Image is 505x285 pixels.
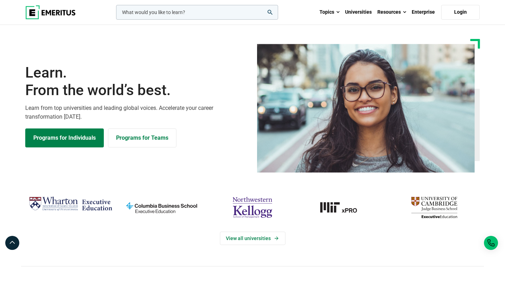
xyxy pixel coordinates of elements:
[392,194,476,221] img: cambridge-judge-business-school
[25,81,248,99] span: From the world’s best.
[25,64,248,99] h1: Learn.
[441,5,480,20] a: Login
[108,128,176,147] a: Explore for Business
[120,194,203,221] img: columbia-business-school
[257,44,475,173] img: Learn from the world's best
[220,232,285,245] a: View Universities
[25,104,248,121] p: Learn from top universities and leading global voices. Accelerate your career transformation [DATE].
[25,128,104,147] a: Explore Programs
[302,194,385,221] img: MIT xPRO
[116,5,278,20] input: woocommerce-product-search-field-0
[302,194,385,221] a: MIT-xPRO
[29,194,113,214] img: Wharton Executive Education
[210,194,294,221] img: northwestern-kellogg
